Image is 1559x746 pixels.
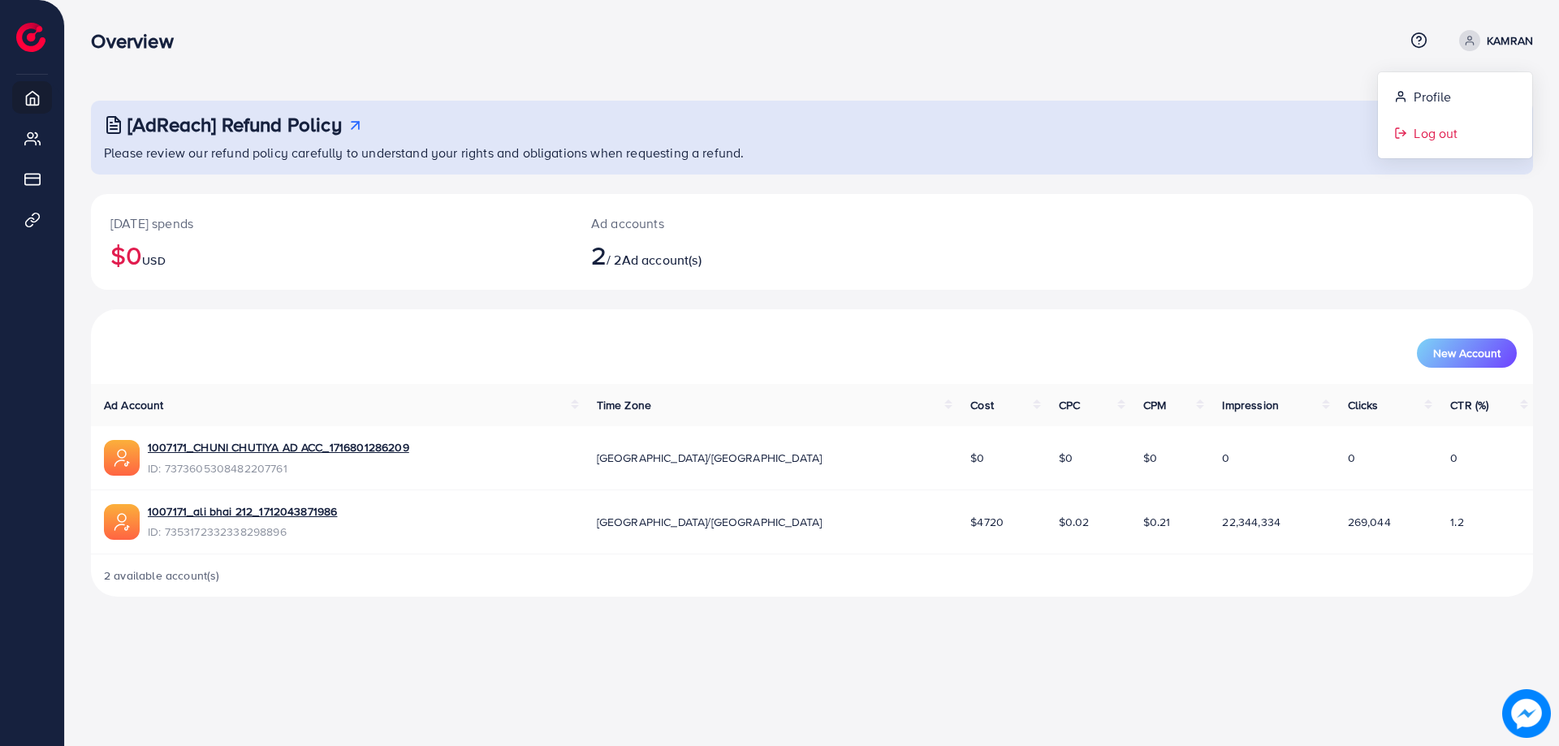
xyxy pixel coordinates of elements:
[1348,514,1391,530] span: 269,044
[1348,450,1355,466] span: 0
[1502,689,1551,738] img: image
[142,252,165,269] span: USD
[597,450,823,466] span: [GEOGRAPHIC_DATA]/[GEOGRAPHIC_DATA]
[104,397,164,413] span: Ad Account
[1348,397,1379,413] span: Clicks
[591,239,913,270] h2: / 2
[970,450,984,466] span: $0
[148,439,409,455] a: 1007171_CHUNI CHUTIYA AD ACC_1716801286209
[591,236,607,274] span: 2
[597,514,823,530] span: [GEOGRAPHIC_DATA]/[GEOGRAPHIC_DATA]
[1059,397,1080,413] span: CPC
[1414,123,1458,143] span: Log out
[104,567,220,584] span: 2 available account(s)
[104,504,140,540] img: ic-ads-acc.e4c84228.svg
[622,251,702,269] span: Ad account(s)
[1143,450,1157,466] span: $0
[148,503,337,520] a: 1007171_ali bhai 212_1712043871986
[127,113,342,136] h3: [AdReach] Refund Policy
[1414,87,1451,106] span: Profile
[970,514,1004,530] span: $4720
[104,440,140,476] img: ic-ads-acc.e4c84228.svg
[970,397,994,413] span: Cost
[1222,397,1279,413] span: Impression
[1450,450,1458,466] span: 0
[1059,450,1073,466] span: $0
[1433,347,1501,359] span: New Account
[110,213,552,233] p: [DATE] spends
[1450,397,1488,413] span: CTR (%)
[148,460,409,476] span: ID: 7373605308482207761
[1222,450,1229,466] span: 0
[91,29,186,53] h3: Overview
[1377,71,1533,159] ul: KAMRAN
[1453,30,1533,51] a: KAMRAN
[16,23,45,52] img: logo
[110,239,552,270] h2: $0
[1143,514,1171,530] span: $0.21
[148,524,337,540] span: ID: 7353172332338298896
[1222,514,1280,530] span: 22,344,334
[104,143,1523,162] p: Please review our refund policy carefully to understand your rights and obligations when requesti...
[591,213,913,233] p: Ad accounts
[1059,514,1090,530] span: $0.02
[1487,31,1533,50] p: KAMRAN
[1450,514,1463,530] span: 1.2
[1417,339,1517,368] button: New Account
[1143,397,1166,413] span: CPM
[597,397,651,413] span: Time Zone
